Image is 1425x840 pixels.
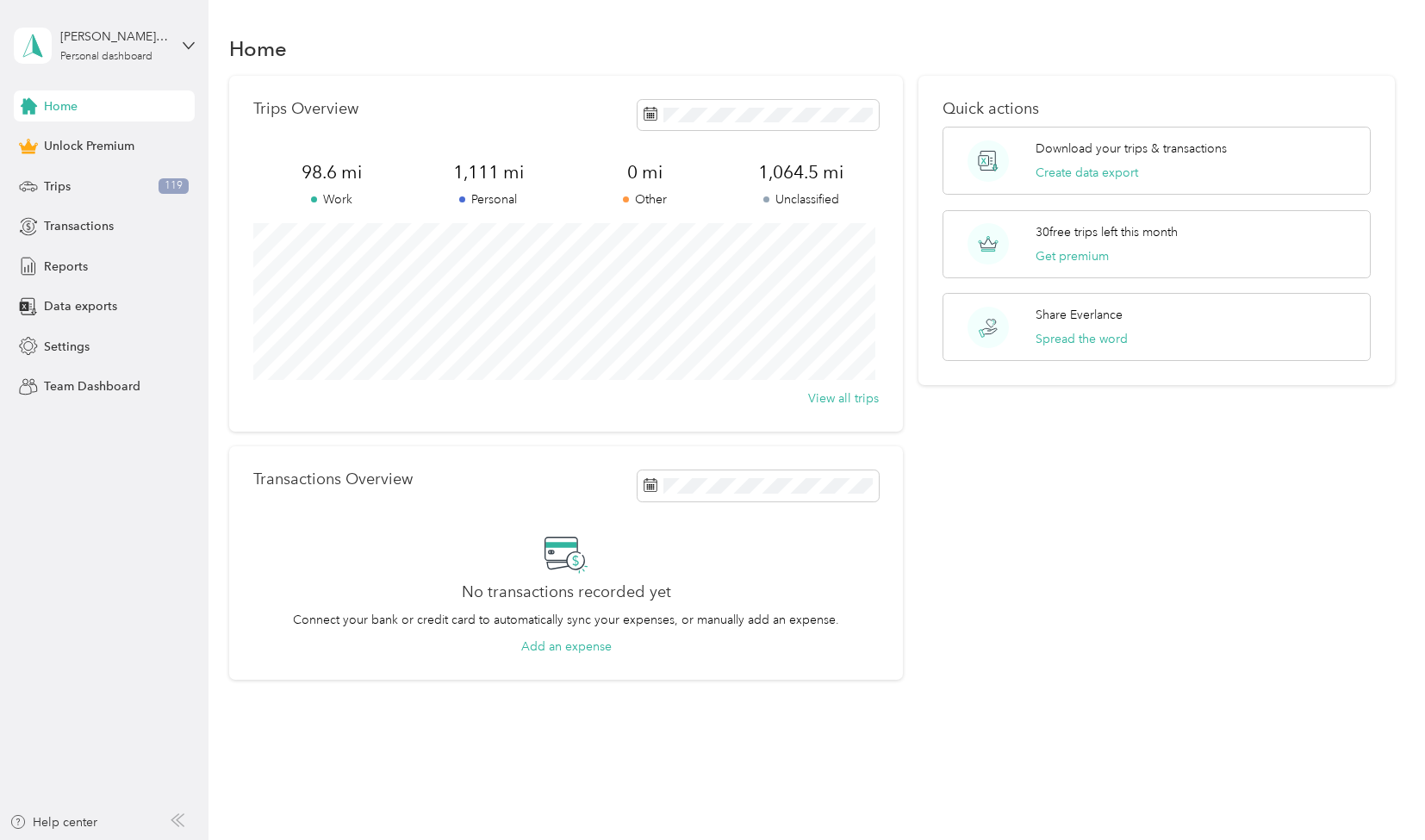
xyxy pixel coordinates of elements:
button: Spread the word [1036,330,1128,348]
p: Download your trips & transactions [1036,140,1227,158]
button: Create data export [1036,164,1138,182]
p: Transactions Overview [253,470,413,488]
span: Trips [44,177,71,196]
p: Share Everlance [1036,306,1123,324]
button: Add an expense [521,638,612,656]
span: 119 [159,178,189,194]
p: Personal [410,190,567,208]
span: 1,111 mi [410,160,567,184]
button: Help center [9,813,97,831]
span: Home [44,97,78,115]
button: Get premium [1036,247,1109,265]
span: Reports [44,258,88,276]
span: 0 mi [566,160,723,184]
span: Settings [44,338,90,356]
span: Team Dashboard [44,377,140,395]
button: View all trips [808,389,879,408]
span: Data exports [44,297,117,315]
span: 1,064.5 mi [723,160,880,184]
p: Unclassified [723,190,880,208]
div: [PERSON_NAME][EMAIL_ADDRESS][DOMAIN_NAME] [60,28,168,46]
iframe: Everlance-gr Chat Button Frame [1329,744,1425,840]
p: Other [566,190,723,208]
p: 30 free trips left this month [1036,223,1178,241]
p: Work [253,190,410,208]
p: Trips Overview [253,100,358,118]
h1: Home [229,40,287,58]
p: Quick actions [943,100,1372,118]
span: Unlock Premium [44,137,134,155]
div: Personal dashboard [60,52,152,62]
h2: No transactions recorded yet [462,583,671,601]
p: Connect your bank or credit card to automatically sync your expenses, or manually add an expense. [293,611,839,629]
span: 98.6 mi [253,160,410,184]
span: Transactions [44,217,114,235]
